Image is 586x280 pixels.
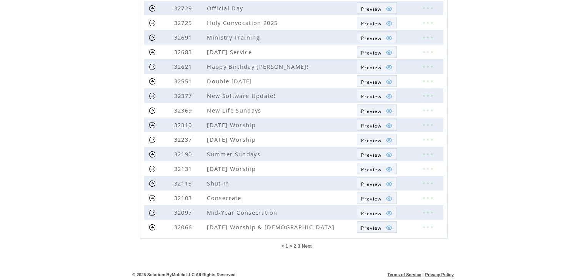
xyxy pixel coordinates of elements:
span: Show MMS preview [361,35,381,41]
span: 32691 [174,33,194,41]
span: Mid-Year Consecration [207,209,279,216]
img: eye.png [386,137,393,144]
span: 32551 [174,77,194,85]
span: New Life Sundays [207,106,263,114]
span: Holy Convocation 2025 [207,19,280,27]
span: Show MMS preview [361,166,381,173]
span: 32103 [174,194,194,202]
img: eye.png [386,64,393,71]
span: 32683 [174,48,194,56]
a: Preview [357,148,396,160]
span: Show MMS preview [361,137,381,144]
img: eye.png [386,49,393,56]
span: [DATE] Worship [207,121,258,129]
a: Preview [357,104,396,116]
span: 32113 [174,179,194,187]
span: Show MMS preview [361,79,381,85]
img: eye.png [386,108,393,114]
a: Preview [357,177,396,189]
span: Show MMS preview [361,6,381,12]
span: 32377 [174,92,194,99]
a: Next [302,244,312,249]
a: Preview [357,90,396,101]
span: Shut-In [207,179,231,187]
a: 3 [298,244,300,249]
span: Show MMS preview [361,152,381,158]
a: Preview [357,61,396,72]
a: 2 [293,244,296,249]
img: eye.png [386,195,393,202]
span: | [423,272,424,277]
span: New Software Update! [207,92,278,99]
span: 32621 [174,63,194,70]
span: Show MMS preview [361,181,381,187]
span: Show MMS preview [361,64,381,71]
a: Preview [357,119,396,131]
a: Preview [357,134,396,145]
a: Preview [357,221,396,233]
img: eye.png [386,151,393,158]
span: < 1 > [281,244,292,249]
img: eye.png [386,181,393,187]
img: eye.png [386,122,393,129]
span: Show MMS preview [361,225,381,231]
a: Preview [357,163,396,174]
a: Preview [357,192,396,204]
img: eye.png [386,210,393,217]
span: 32066 [174,223,194,231]
img: eye.png [386,35,393,41]
img: eye.png [386,93,393,100]
span: [DATE] Worship [207,136,258,143]
img: eye.png [386,20,393,27]
img: eye.png [386,5,393,12]
span: Show MMS preview [361,108,381,114]
span: 32729 [174,4,194,12]
span: 32237 [174,136,194,143]
span: 32369 [174,106,194,114]
a: Preview [357,17,396,28]
span: Show MMS preview [361,196,381,202]
img: eye.png [386,78,393,85]
a: Preview [357,46,396,58]
span: Official Day [207,4,245,12]
a: Privacy Policy [425,272,454,277]
a: Preview [357,2,396,14]
span: Show MMS preview [361,123,381,129]
span: 32190 [174,150,194,158]
span: Double [DATE] [207,77,254,85]
span: Ministry Training [207,33,262,41]
span: © 2025 SolutionsByMobile LLC All Rights Reserved [132,272,236,277]
span: Consecrate [207,194,243,202]
span: [DATE] Worship [207,165,258,172]
span: [DATE] Service [207,48,254,56]
a: Preview [357,207,396,218]
span: Summer Sundays [207,150,262,158]
span: Show MMS preview [361,50,381,56]
a: Terms of Service [388,272,421,277]
span: 32310 [174,121,194,129]
span: Show MMS preview [361,20,381,27]
span: 32097 [174,209,194,216]
img: eye.png [386,166,393,173]
span: Happy Birthday [PERSON_NAME]! [207,63,311,70]
span: [DATE] Worship & [DEMOGRAPHIC_DATA] [207,223,336,231]
span: Show MMS preview [361,210,381,217]
img: eye.png [386,224,393,231]
span: Show MMS preview [361,93,381,100]
span: 32725 [174,19,194,27]
a: Preview [357,75,396,87]
span: 32131 [174,165,194,172]
a: Preview [357,31,396,43]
